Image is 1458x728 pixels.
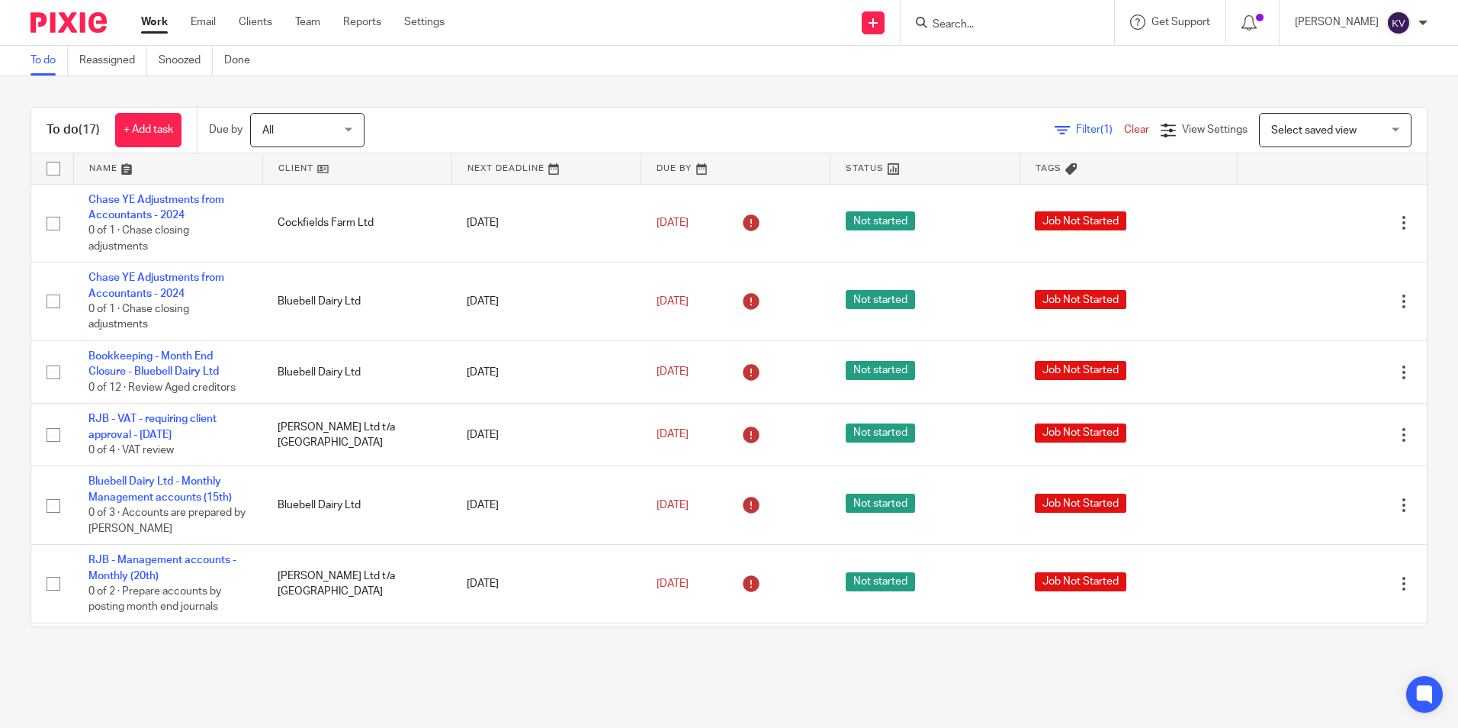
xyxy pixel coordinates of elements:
[88,445,174,456] span: 0 of 4 · VAT review
[262,125,274,136] span: All
[191,14,216,30] a: Email
[159,46,213,76] a: Snoozed
[1151,17,1210,27] span: Get Support
[343,14,381,30] a: Reports
[1035,290,1126,309] span: Job Not Started
[657,578,689,589] span: [DATE]
[451,263,641,341] td: [DATE]
[1035,424,1126,443] span: Job Not Started
[451,341,641,404] td: [DATE]
[88,304,189,330] span: 0 of 1 · Chase closing adjustments
[295,14,320,30] a: Team
[88,414,217,440] a: RJB - VAT - requiring client approval - [DATE]
[31,12,107,33] img: Pixie
[657,217,689,228] span: [DATE]
[239,14,272,30] a: Clients
[451,404,641,466] td: [DATE]
[79,124,100,136] span: (17)
[846,290,915,309] span: Not started
[262,341,451,404] td: Bluebell Dairy Ltd
[1036,164,1061,172] span: Tags
[141,14,168,30] a: Work
[1076,124,1124,135] span: Filter
[931,18,1068,32] input: Search
[451,466,641,545] td: [DATE]
[1035,211,1126,230] span: Job Not Started
[115,113,181,147] a: + Add task
[1182,124,1248,135] span: View Settings
[88,272,224,298] a: Chase YE Adjustments from Accountants - 2024
[1386,11,1411,35] img: svg%3E
[88,382,236,393] span: 0 of 12 · Review Aged creditors
[846,361,915,380] span: Not started
[1100,124,1113,135] span: (1)
[88,507,246,534] span: 0 of 3 · Accounts are prepared by [PERSON_NAME]
[262,263,451,341] td: Bluebell Dairy Ltd
[79,46,147,76] a: Reassigned
[1271,125,1357,136] span: Select saved view
[657,366,689,377] span: [DATE]
[1295,14,1379,30] p: [PERSON_NAME]
[262,466,451,545] td: Bluebell Dairy Ltd
[262,404,451,466] td: [PERSON_NAME] Ltd t/a [GEOGRAPHIC_DATA]
[88,225,189,252] span: 0 of 1 · Chase closing adjustments
[451,545,641,623] td: [DATE]
[1035,572,1126,591] span: Job Not Started
[846,494,915,513] span: Not started
[88,555,236,581] a: RJB - Management accounts - Monthly (20th)
[657,296,689,307] span: [DATE]
[1035,494,1126,513] span: Job Not Started
[846,572,915,591] span: Not started
[1035,361,1126,380] span: Job Not Started
[404,14,445,30] a: Settings
[451,623,641,686] td: [DATE]
[88,195,224,221] a: Chase YE Adjustments from Accountants - 2024
[88,351,219,377] a: Bookkeeping - Month End Closure - Bluebell Dairy Ltd
[846,424,915,443] span: Not started
[1124,124,1149,135] a: Clear
[209,122,242,137] p: Due by
[657,430,689,440] span: [DATE]
[224,46,262,76] a: Done
[88,476,232,502] a: Bluebell Dairy Ltd - Monthly Management accounts (15th)
[262,623,451,686] td: [PERSON_NAME] Ltd t/a [GEOGRAPHIC_DATA]
[88,586,221,613] span: 0 of 2 · Prepare accounts by posting month end journals
[262,184,451,263] td: Cockfields Farm Ltd
[846,211,915,230] span: Not started
[451,184,641,263] td: [DATE]
[47,122,100,138] h1: To do
[262,545,451,623] td: [PERSON_NAME] Ltd t/a [GEOGRAPHIC_DATA]
[31,46,68,76] a: To do
[657,500,689,511] span: [DATE]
